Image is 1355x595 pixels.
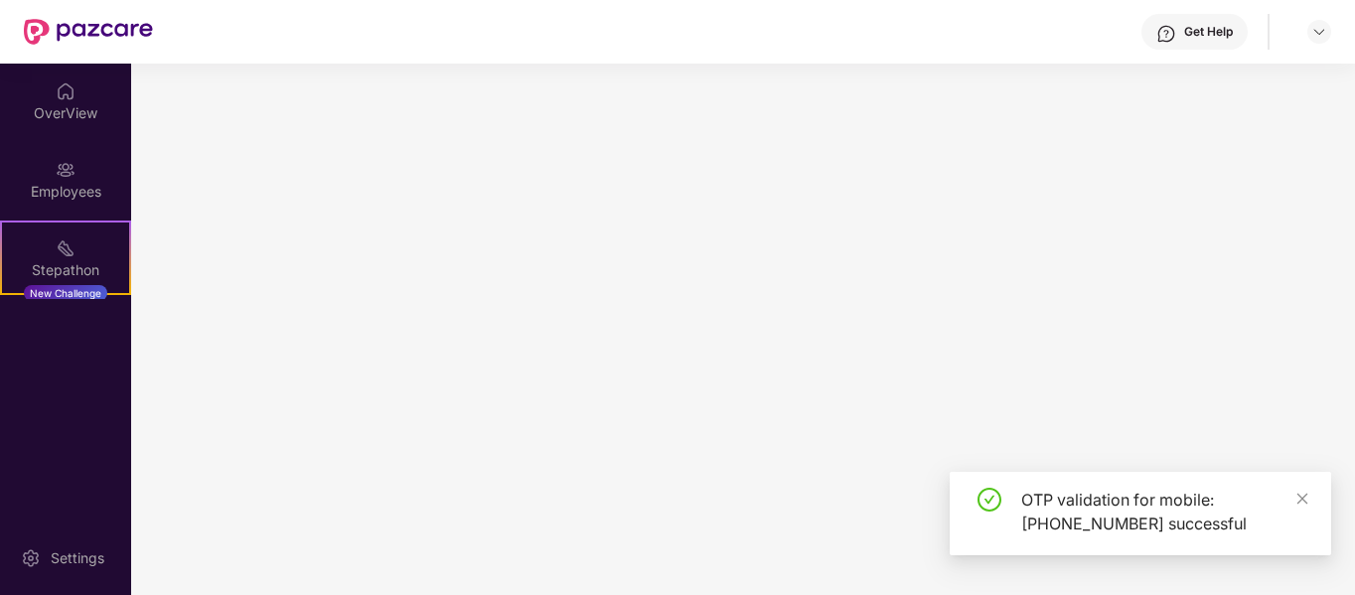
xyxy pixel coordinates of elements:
[45,548,110,568] div: Settings
[1184,24,1233,40] div: Get Help
[1021,488,1307,535] div: OTP validation for mobile: [PHONE_NUMBER] successful
[1295,492,1309,506] span: close
[24,19,153,45] img: New Pazcare Logo
[21,548,41,568] img: svg+xml;base64,PHN2ZyBpZD0iU2V0dGluZy0yMHgyMCIgeG1sbnM9Imh0dHA6Ly93d3cudzMub3JnLzIwMDAvc3ZnIiB3aW...
[24,285,107,301] div: New Challenge
[1156,24,1176,44] img: svg+xml;base64,PHN2ZyBpZD0iSGVscC0zMngzMiIgeG1sbnM9Imh0dHA6Ly93d3cudzMub3JnLzIwMDAvc3ZnIiB3aWR0aD...
[56,160,75,180] img: svg+xml;base64,PHN2ZyBpZD0iRW1wbG95ZWVzIiB4bWxucz0iaHR0cDovL3d3dy53My5vcmcvMjAwMC9zdmciIHdpZHRoPS...
[56,238,75,258] img: svg+xml;base64,PHN2ZyB4bWxucz0iaHR0cDovL3d3dy53My5vcmcvMjAwMC9zdmciIHdpZHRoPSIyMSIgaGVpZ2h0PSIyMC...
[2,260,129,280] div: Stepathon
[1311,24,1327,40] img: svg+xml;base64,PHN2ZyBpZD0iRHJvcGRvd24tMzJ4MzIiIHhtbG5zPSJodHRwOi8vd3d3LnczLm9yZy8yMDAwL3N2ZyIgd2...
[56,81,75,101] img: svg+xml;base64,PHN2ZyBpZD0iSG9tZSIgeG1sbnM9Imh0dHA6Ly93d3cudzMub3JnLzIwMDAvc3ZnIiB3aWR0aD0iMjAiIG...
[978,488,1001,512] span: check-circle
